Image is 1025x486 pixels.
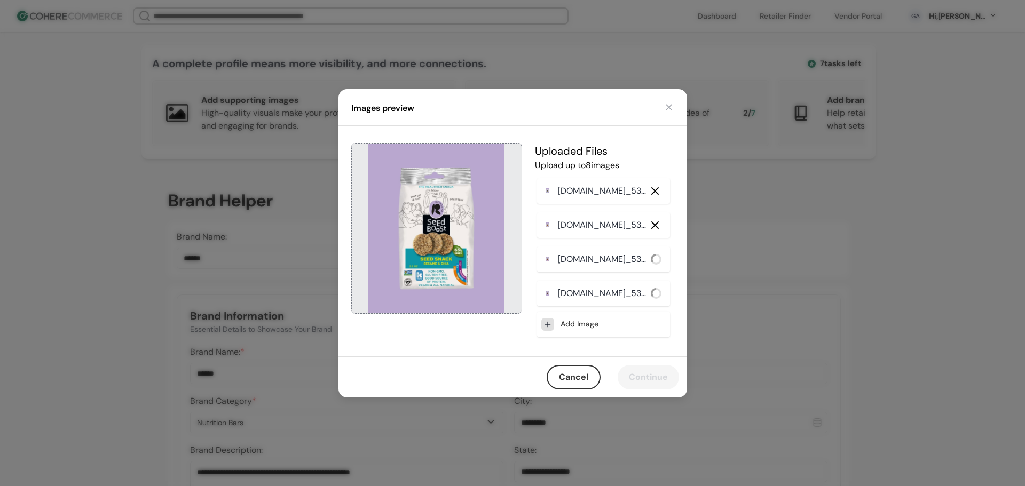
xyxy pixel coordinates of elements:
[558,253,648,266] p: [DOMAIN_NAME]_531763815_17903601591241683_6788912750877846650_n_da719e_.jpg
[547,365,601,389] button: Cancel
[558,287,648,300] p: [DOMAIN_NAME]_530246324_17903603382241683_7107735967240488328_n_0a1337_.jpg
[558,185,646,197] p: [DOMAIN_NAME]_530276998_17903603175241683_5500715769567480318_n_8d34a9_.jpg
[535,159,672,172] p: Upload up to 8 image s
[351,102,414,115] h4: Images preview
[558,219,646,232] p: [DOMAIN_NAME]_531268160_17903602731241683_1967556028828439199_n_3e253e_.jpg
[618,365,679,389] button: Continue
[561,318,598,330] a: Add Image
[535,143,672,159] h5: Uploaded File s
